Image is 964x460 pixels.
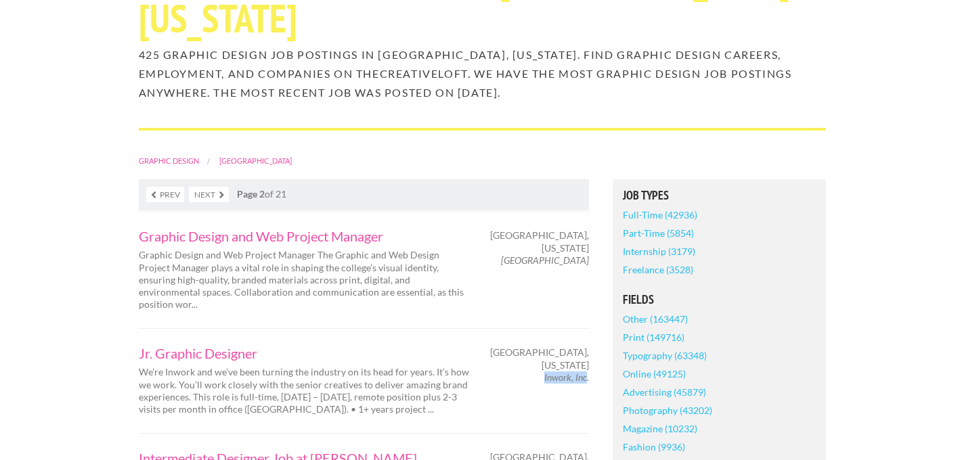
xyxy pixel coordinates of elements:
[544,371,589,383] em: Inwork, Inc.
[189,187,229,202] a: Next
[623,242,695,260] a: Internship (3179)
[139,156,199,165] a: Graphic Design
[623,310,688,328] a: Other (163447)
[623,383,706,401] a: Advertising (45879)
[623,346,707,365] a: Typography (63348)
[623,260,693,279] a: Freelance (3528)
[623,438,685,456] a: Fashion (9936)
[139,179,589,210] nav: of 21
[237,188,265,200] strong: Page 2
[146,187,184,202] a: Prev
[623,328,684,346] a: Print (149716)
[139,45,826,102] h2: 425 Graphic Design job postings in [GEOGRAPHIC_DATA], [US_STATE]. Find Graphic Design careers, em...
[139,346,470,360] a: Jr. Graphic Designer
[139,366,470,415] p: We’re Inwork and we’ve been turning the industry on its head for years. It’s how we work. You’ll ...
[623,189,816,202] h5: Job Types
[623,224,694,242] a: Part-Time (5854)
[623,365,686,383] a: Online (49125)
[623,401,712,419] a: Photography (43202)
[490,346,589,371] span: [GEOGRAPHIC_DATA], [US_STATE]
[139,229,470,243] a: Graphic Design and Web Project Manager
[623,419,697,438] a: Magazine (10232)
[139,249,470,310] p: Graphic Design and Web Project Manager The Graphic and Web Design Project Manager plays a vital r...
[490,229,589,254] span: [GEOGRAPHIC_DATA], [US_STATE]
[623,294,816,306] h5: Fields
[219,156,292,165] a: [GEOGRAPHIC_DATA]
[501,254,589,266] em: [GEOGRAPHIC_DATA]
[623,206,697,224] a: Full-Time (42936)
